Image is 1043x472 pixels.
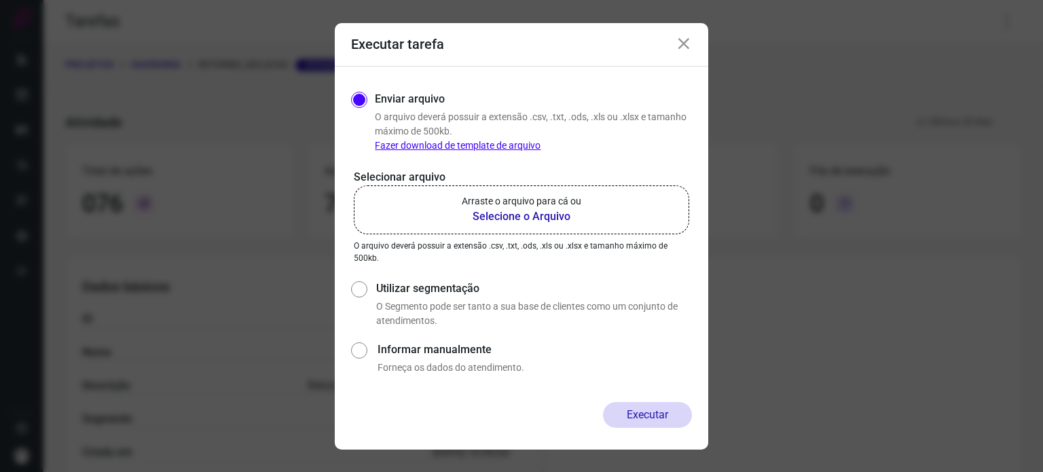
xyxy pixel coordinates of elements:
b: Selecione o Arquivo [462,208,581,225]
p: O Segmento pode ser tanto a sua base de clientes como um conjunto de atendimentos. [376,299,692,328]
p: O arquivo deverá possuir a extensão .csv, .txt, .ods, .xls ou .xlsx e tamanho máximo de 500kb. [375,110,692,153]
label: Enviar arquivo [375,91,445,107]
button: Executar [603,402,692,428]
p: Arraste o arquivo para cá ou [462,194,581,208]
label: Informar manualmente [378,342,692,358]
label: Utilizar segmentação [376,280,692,297]
a: Fazer download de template de arquivo [375,140,541,151]
p: O arquivo deverá possuir a extensão .csv, .txt, .ods, .xls ou .xlsx e tamanho máximo de 500kb. [354,240,689,264]
p: Selecionar arquivo [354,169,689,185]
h3: Executar tarefa [351,36,444,52]
p: Forneça os dados do atendimento. [378,361,692,375]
